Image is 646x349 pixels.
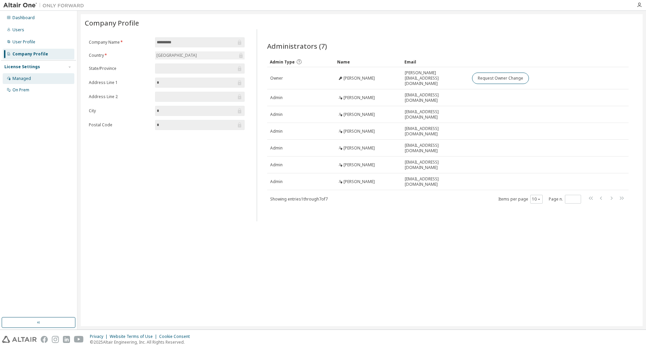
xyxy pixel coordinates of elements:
[344,179,375,184] span: [PERSON_NAME]
[74,336,84,343] img: youtube.svg
[344,129,375,134] span: [PERSON_NAME]
[12,15,35,20] div: Dashboard
[405,126,466,137] span: [EMAIL_ADDRESS][DOMAIN_NAME]
[89,94,151,99] label: Address Line 2
[337,56,399,67] div: Name
[155,52,198,59] div: [GEOGRAPHIC_DATA]
[12,76,31,81] div: Managed
[405,160,466,170] span: [EMAIL_ADDRESS][DOMAIN_NAME]
[405,109,466,120] span: [EMAIL_ADDRESS][DOMAIN_NAME]
[405,70,466,86] span: [PERSON_NAME][EMAIL_ADDRESS][DOMAIN_NAME]
[4,64,40,70] div: License Settings
[405,92,466,103] span: [EMAIL_ADDRESS][DOMAIN_NAME]
[270,112,283,117] span: Admin
[90,334,110,339] div: Privacy
[472,73,529,84] button: Request Owner Change
[267,41,327,51] span: Administrators (7)
[89,66,151,71] label: State/Province
[532,197,541,202] button: 10
[12,87,29,93] div: On Prem
[498,195,543,204] span: Items per page
[41,336,48,343] img: facebook.svg
[85,18,139,28] span: Company Profile
[270,196,328,202] span: Showing entries 1 through 7 of 7
[89,122,151,128] label: Postal Code
[89,80,151,85] label: Address Line 1
[405,176,466,187] span: [EMAIL_ADDRESS][DOMAIN_NAME]
[110,334,159,339] div: Website Terms of Use
[270,179,283,184] span: Admin
[52,336,59,343] img: instagram.svg
[344,112,375,117] span: [PERSON_NAME]
[344,145,375,151] span: [PERSON_NAME]
[270,129,283,134] span: Admin
[90,339,194,345] p: © 2025 Altair Engineering, Inc. All Rights Reserved.
[12,51,48,57] div: Company Profile
[270,76,283,81] span: Owner
[89,40,151,45] label: Company Name
[270,59,295,65] span: Admin Type
[159,334,194,339] div: Cookie Consent
[3,2,87,9] img: Altair One
[549,195,581,204] span: Page n.
[344,95,375,100] span: [PERSON_NAME]
[405,143,466,154] span: [EMAIL_ADDRESS][DOMAIN_NAME]
[344,76,375,81] span: [PERSON_NAME]
[89,108,151,114] label: City
[404,56,466,67] div: Email
[344,162,375,168] span: [PERSON_NAME]
[2,336,37,343] img: altair_logo.svg
[63,336,70,343] img: linkedin.svg
[270,145,283,151] span: Admin
[155,51,245,59] div: [GEOGRAPHIC_DATA]
[12,27,24,33] div: Users
[270,162,283,168] span: Admin
[270,95,283,100] span: Admin
[12,39,35,45] div: User Profile
[89,53,151,58] label: Country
